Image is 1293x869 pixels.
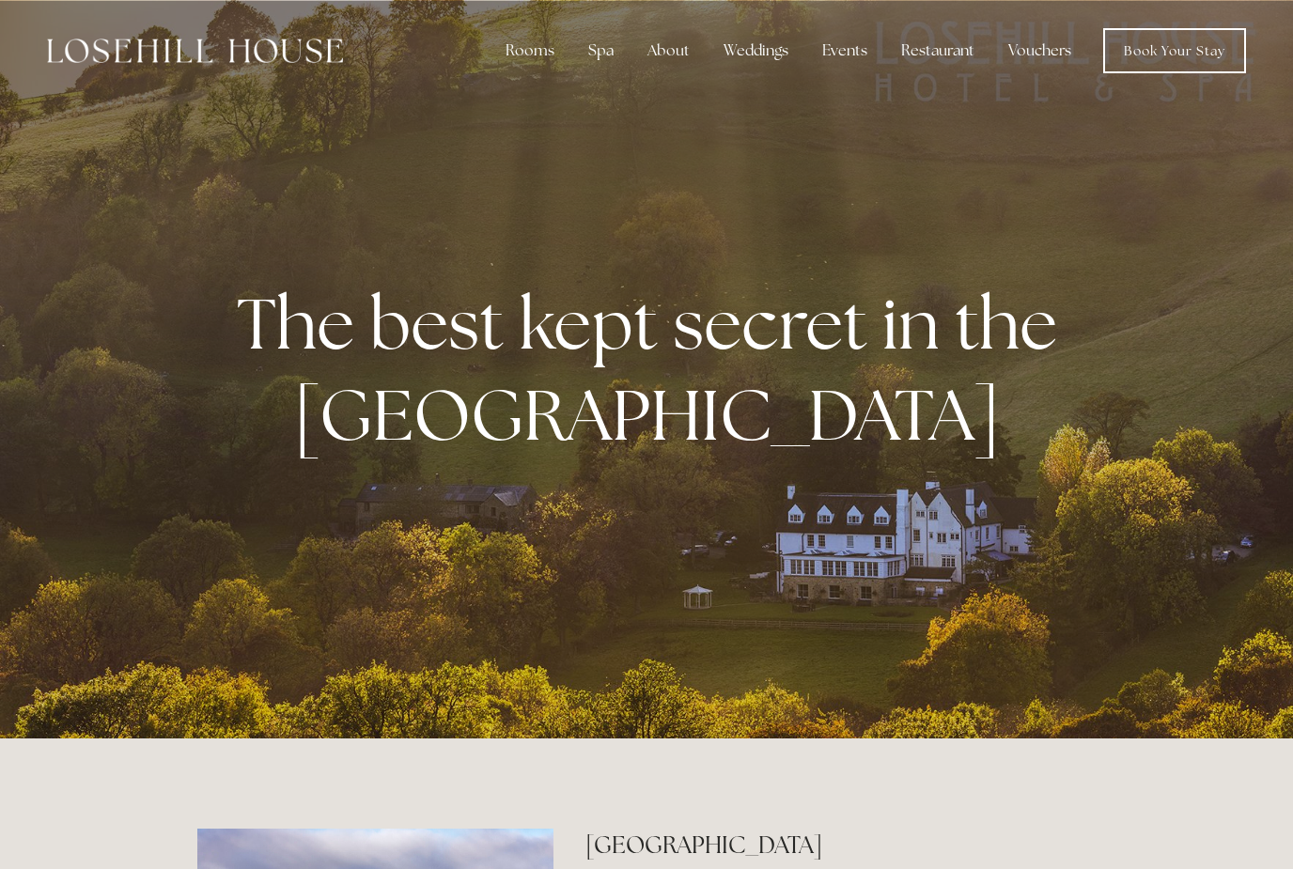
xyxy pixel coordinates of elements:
img: Losehill House [47,39,343,63]
div: Events [807,32,882,70]
a: Vouchers [993,32,1086,70]
h2: [GEOGRAPHIC_DATA] [585,829,1096,861]
div: About [632,32,705,70]
div: Spa [573,32,629,70]
div: Weddings [709,32,803,70]
a: Book Your Stay [1103,28,1246,73]
div: Rooms [491,32,569,70]
strong: The best kept secret in the [GEOGRAPHIC_DATA] [237,277,1072,461]
div: Restaurant [886,32,989,70]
